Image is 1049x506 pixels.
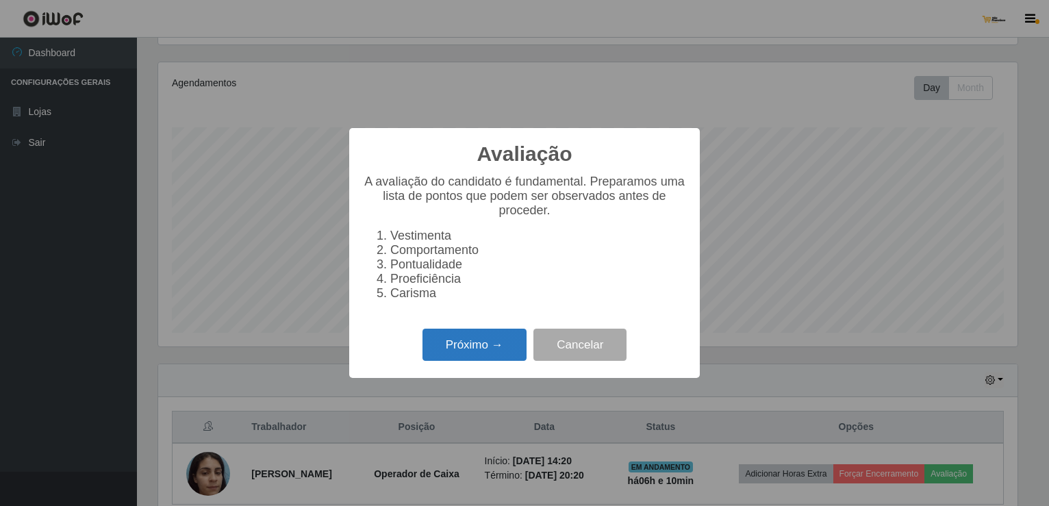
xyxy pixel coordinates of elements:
h2: Avaliação [477,142,572,166]
button: Próximo → [422,329,527,361]
p: A avaliação do candidato é fundamental. Preparamos uma lista de pontos que podem ser observados a... [363,175,686,218]
li: Pontualidade [390,257,686,272]
li: Proeficiência [390,272,686,286]
li: Comportamento [390,243,686,257]
button: Cancelar [533,329,627,361]
li: Carisma [390,286,686,301]
li: Vestimenta [390,229,686,243]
